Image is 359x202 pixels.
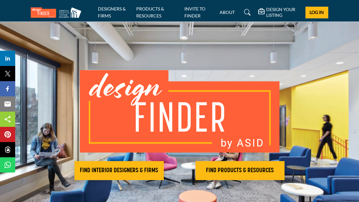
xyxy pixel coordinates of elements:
[76,167,162,174] h2: FIND INTERIOR DESIGNERS & FIRMS
[197,167,283,174] h2: FIND PRODUCTS & RESOURCES
[80,70,279,153] img: image
[305,7,328,18] button: Log In
[258,7,301,18] div: DESIGN YOUR LISTING
[74,161,164,180] button: FIND INTERIOR DESIGNERS & FIRMS
[220,10,235,15] a: ABOUT
[184,6,205,18] a: INVITE TO FINDER
[238,7,255,17] a: Search
[266,7,301,18] h5: DESIGN YOUR LISTING
[136,6,164,18] a: PRODUCTS & RESOURCES
[98,6,126,18] a: DESIGNERS & FIRMS
[196,161,285,180] button: FIND PRODUCTS & RESOURCES
[310,10,324,15] span: Log In
[31,7,85,18] img: Site Logo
